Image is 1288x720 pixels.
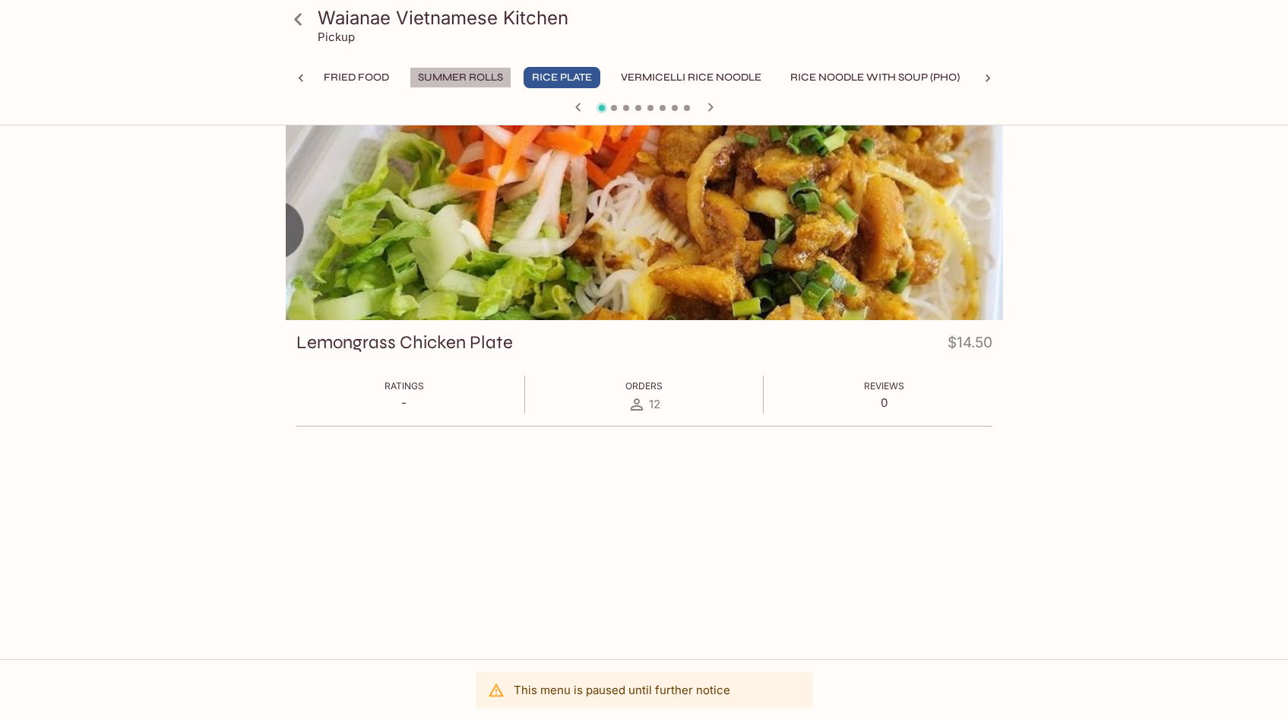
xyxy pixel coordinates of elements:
[286,119,1003,320] div: Lemongrass Chicken Plate
[649,397,660,411] span: 12
[612,67,770,88] button: Vermicelli Rice Noodle
[948,331,992,360] h4: $14.50
[625,380,663,392] span: Orders
[864,395,904,410] p: 0
[385,380,424,392] span: Ratings
[864,380,904,392] span: Reviews
[782,67,968,88] button: Rice Noodle with Soup (Pho)
[514,683,730,697] p: This menu is paused until further notice
[318,6,997,30] h3: Waianae Vietnamese Kitchen
[318,30,355,44] p: Pickup
[524,67,600,88] button: Rice Plate
[410,67,511,88] button: Summer Rolls
[296,331,513,354] h3: Lemongrass Chicken Plate
[315,67,397,88] button: Fried Food
[385,395,424,410] p: -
